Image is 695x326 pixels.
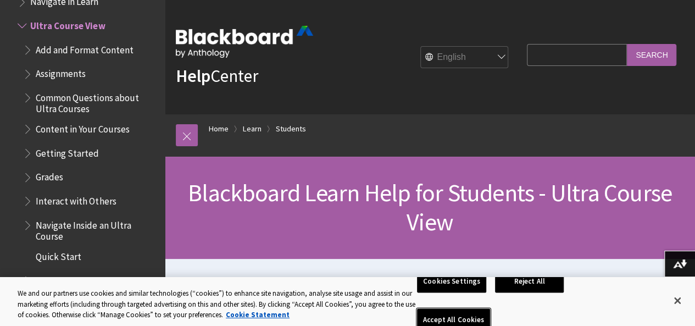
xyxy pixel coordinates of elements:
[30,16,105,31] span: Ultra Course View
[36,168,63,183] span: Grades
[176,26,313,58] img: Blackboard by Anthology
[417,270,486,293] button: Cookies Settings
[36,41,133,56] span: Add and Format Content
[36,192,116,207] span: Interact with Others
[176,65,258,87] a: HelpCenter
[36,272,57,286] span: Tests
[209,122,229,136] a: Home
[36,247,81,262] span: Quick Start
[665,289,690,313] button: Close
[276,122,306,136] a: Students
[421,47,509,69] select: Site Language Selector
[627,44,676,65] input: Search
[36,144,99,159] span: Getting Started
[36,120,129,135] span: Content in Your Courses
[495,270,564,293] button: Reject All
[36,65,86,80] span: Assignments
[176,65,210,87] strong: Help
[18,288,417,321] div: We and our partners use cookies and similar technologies (“cookies”) to enhance site navigation, ...
[188,178,672,237] span: Blackboard Learn Help for Students - Ultra Course View
[226,310,290,319] a: More information about your privacy, opens in a new tab
[36,89,157,114] span: Common Questions about Ultra Courses
[243,122,262,136] a: Learn
[36,216,157,242] span: Navigate Inside an Ultra Course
